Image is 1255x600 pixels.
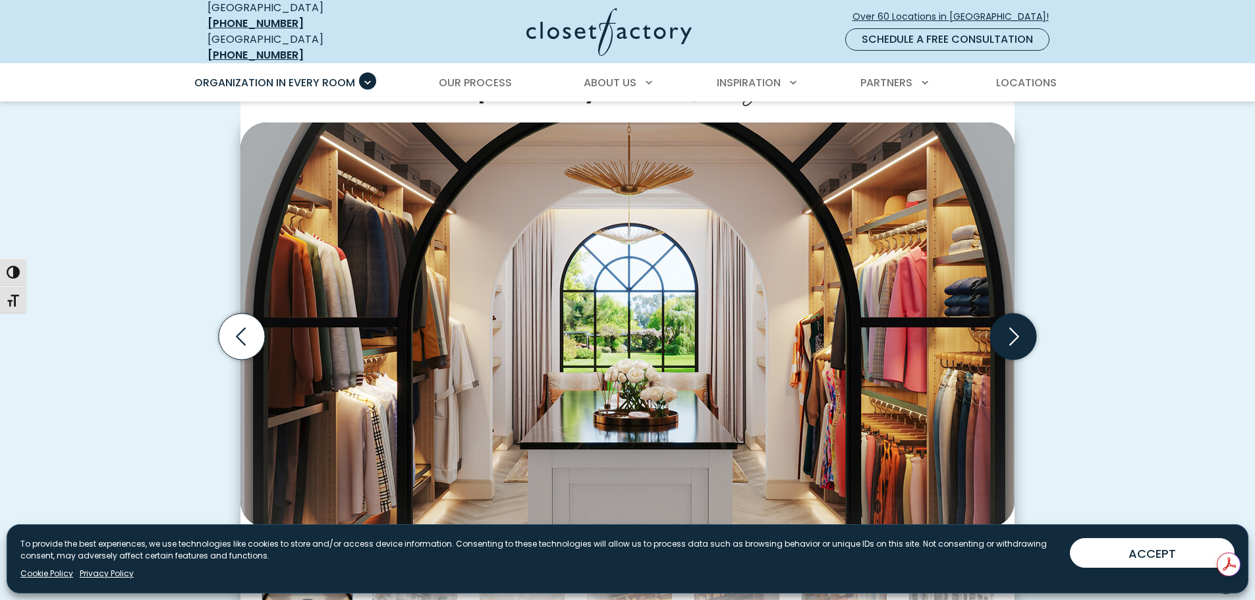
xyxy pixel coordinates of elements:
img: Spacious custom walk-in closet with abundant wardrobe space, center island storage [240,123,1015,528]
span: Inspiration [717,75,781,90]
span: About Us [584,75,636,90]
button: Next slide [985,308,1042,365]
a: Schedule a Free Consultation [845,28,1049,51]
a: [PHONE_NUMBER] [208,16,304,31]
span: Over 60 Locations in [GEOGRAPHIC_DATA]! [852,10,1059,24]
div: [GEOGRAPHIC_DATA] [208,32,399,63]
a: Over 60 Locations in [GEOGRAPHIC_DATA]! [852,5,1060,28]
p: To provide the best experiences, we use technologies like cookies to store and/or access device i... [20,538,1059,562]
span: Partners [860,75,912,90]
button: Previous slide [213,308,270,365]
span: Organization in Every Room [194,75,355,90]
img: Closet Factory Logo [526,8,692,56]
a: Privacy Policy [80,568,134,580]
span: Locations [996,75,1057,90]
nav: Primary Menu [185,65,1071,101]
button: ACCEPT [1070,538,1235,568]
a: [PHONE_NUMBER] [208,47,304,63]
a: Cookie Policy [20,568,73,580]
span: Our Process [439,75,512,90]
